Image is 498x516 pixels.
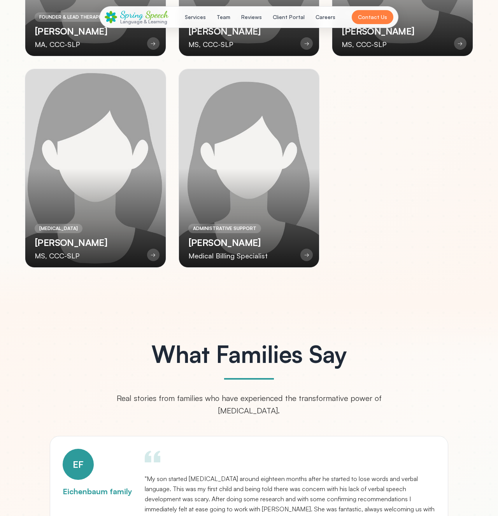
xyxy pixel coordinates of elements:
span: → [304,251,309,259]
div: Language & Learning [120,19,168,24]
button: Careers [311,10,340,24]
div: EF [63,449,94,480]
div: Medical Billing Specialist [188,250,268,261]
span: → [151,251,156,259]
h2: What Families Say [19,342,479,366]
button: Services [180,10,210,24]
button: Contact Us [352,10,393,24]
div: MS, CCC-SLP [342,39,414,50]
span: → [304,40,309,47]
div: Eichenbaum family [63,486,132,497]
div: [MEDICAL_DATA] [35,224,82,233]
div: MA, CCC-SLP [35,39,111,50]
span: → [151,40,156,47]
h3: [PERSON_NAME] [188,236,268,249]
div: MS, CCC-SLP [35,250,107,261]
span: Speech [146,9,168,20]
h3: [PERSON_NAME] [35,236,107,249]
div: MS, CCC-SLP [188,39,261,50]
span: Spring [120,9,143,20]
div: ADMINISTRATIVE SUPPORT [188,224,261,233]
button: Reviews [237,10,267,24]
span: → [458,40,463,47]
span: Real stories from families who have experienced the transformative power of [MEDICAL_DATA]. [117,393,382,416]
button: Client Portal [268,10,309,24]
button: Team [212,10,235,24]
